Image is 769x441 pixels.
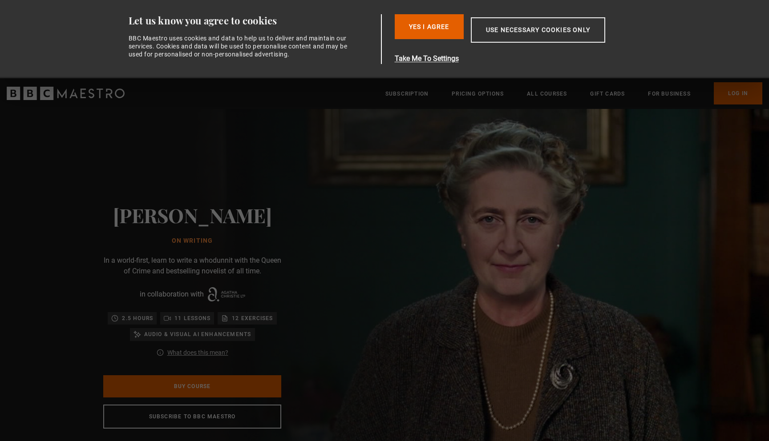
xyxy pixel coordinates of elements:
div: Let us know you agree to cookies [129,14,378,27]
div: BBC Maestro uses cookies and data to help us to deliver and maintain our services. Cookies and da... [129,34,353,59]
a: Buy Course [103,375,281,397]
p: 11 lessons [174,314,210,323]
a: For business [648,89,690,98]
h1: On writing [113,237,272,245]
button: Use necessary cookies only [471,17,605,43]
a: All Courses [527,89,567,98]
p: in collaboration with [140,289,204,300]
p: In a world-first, learn to write a whodunnit with the Queen of Crime and bestselling novelist of ... [103,255,281,277]
h2: [PERSON_NAME] [113,204,272,226]
a: Subscription [385,89,429,98]
a: Subscribe to BBC Maestro [103,405,281,429]
p: 12 exercises [232,314,273,323]
a: Pricing Options [452,89,504,98]
button: Take Me To Settings [395,53,648,64]
a: Gift Cards [590,89,625,98]
svg: BBC Maestro [7,87,125,100]
p: Audio & visual AI enhancements [144,330,251,339]
p: 2.5 hours [122,314,153,323]
button: Yes I Agree [395,14,464,39]
nav: Primary [385,82,762,104]
a: Log In [714,82,762,104]
a: What does this mean? [167,348,228,357]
